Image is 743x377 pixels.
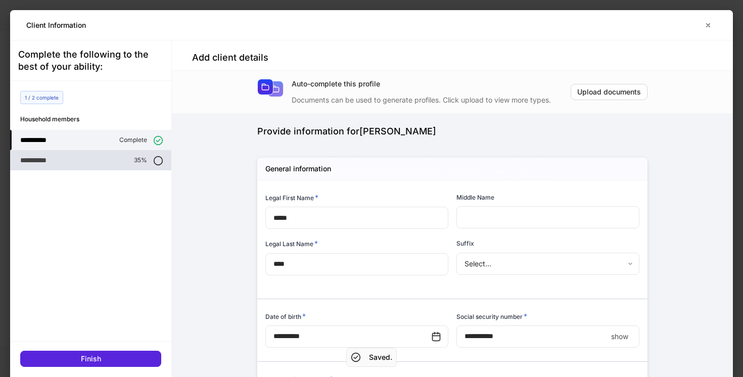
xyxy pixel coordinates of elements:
[265,239,318,249] h6: Legal Last Name
[192,52,268,64] h4: Add client details
[20,351,161,367] button: Finish
[265,193,318,203] h6: Legal First Name
[292,89,571,105] div: Documents can be used to generate profiles. Click upload to view more types.
[456,311,527,321] h6: Social security number
[134,156,147,164] p: 35%
[119,136,147,144] p: Complete
[20,114,171,124] h6: Household members
[571,84,647,100] button: Upload documents
[611,332,628,342] p: show
[369,352,392,362] h5: Saved.
[81,355,101,362] div: Finish
[456,253,639,275] div: Select...
[257,125,647,137] div: Provide information for [PERSON_NAME]
[292,79,571,89] div: Auto-complete this profile
[577,88,641,96] div: Upload documents
[456,239,474,248] h6: Suffix
[18,49,163,73] div: Complete the following to the best of your ability:
[265,164,331,174] h5: General information
[456,193,494,202] h6: Middle Name
[20,91,63,104] div: 1 / 2 complete
[265,311,306,321] h6: Date of birth
[26,20,86,30] h5: Client Information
